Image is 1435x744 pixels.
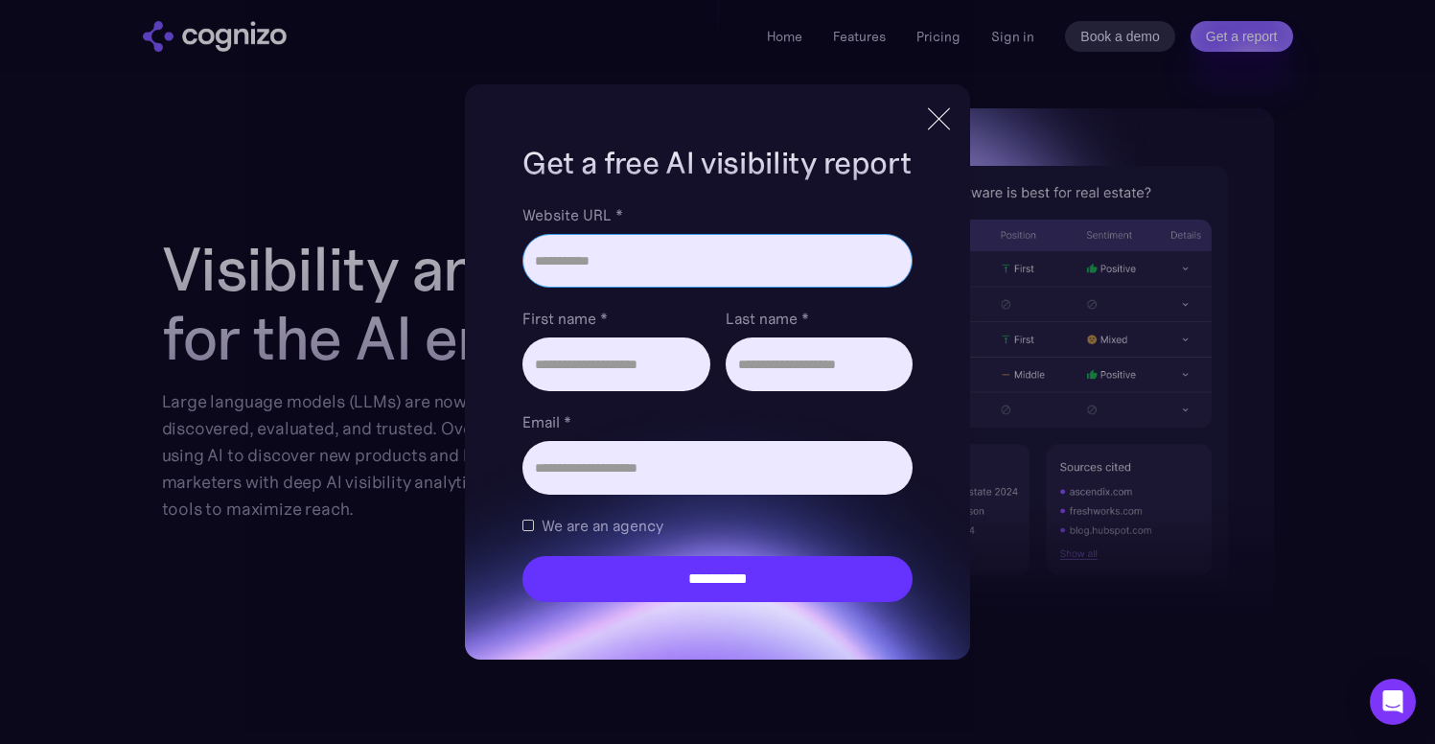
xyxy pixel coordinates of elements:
label: Website URL * [522,203,912,226]
label: Email * [522,410,912,433]
h1: Get a free AI visibility report [522,142,912,184]
label: First name * [522,307,709,330]
form: Brand Report Form [522,203,912,602]
span: We are an agency [542,514,663,537]
div: Open Intercom Messenger [1370,679,1416,725]
label: Last name * [726,307,913,330]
